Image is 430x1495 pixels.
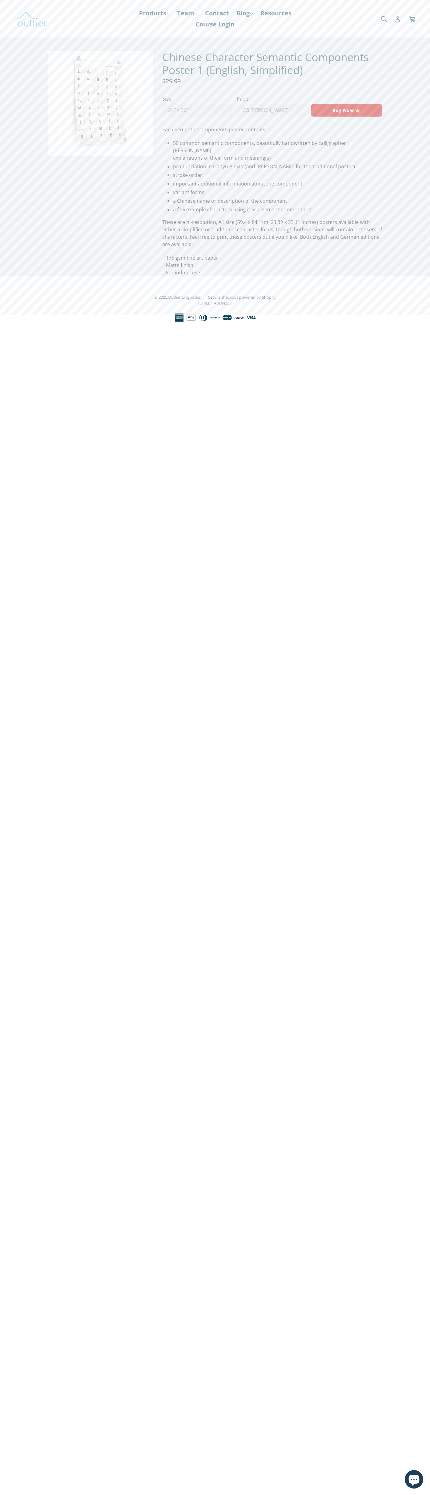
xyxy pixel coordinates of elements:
[173,171,383,179] li: stroke order
[202,8,232,19] a: Contact
[162,219,382,248] span: These are hi-resolution, A1 size (59.4 x 84.1cm, 23.39 x 33.11 inches) posters available with eit...
[173,197,383,205] li: a Chinese name or description of the component
[403,1470,425,1490] inbox-online-store-chat: Shopify online store chat
[48,51,153,156] img: Chinese Character Semantic Components Poster 1 (English, Simplified) Poster Printify 24″ × 36″ CG...
[162,51,383,77] h1: Chinese Character Semantic Components Poster 1 (English, Simplified)
[173,189,383,196] li: variant forms
[136,8,172,19] a: Products
[168,294,201,300] a: Outlier Linguistics
[174,8,200,19] a: Team
[311,104,382,117] button: Buy Now 👉
[154,294,207,300] small: © 2025,
[48,301,383,306] p: [STREET_ADDRESS]
[234,8,256,19] a: Blog
[162,254,383,276] p: .: 175 gsm fine art paper .: Matte finish .: For indoor use
[192,19,238,30] a: Course Login
[333,107,361,113] span: Buy Now 👉
[162,77,181,85] span: $29.99
[173,139,383,161] li: 50 common semantic components, beautifully handwritten by calligrapher [PERSON_NAME] explanations...
[257,8,294,19] a: Resources
[173,163,383,170] li: pronunciation in Hanyu Pinyin (and [PERSON_NAME] for the traditional poster)
[173,206,383,213] li: a few example characters using it as a semantic component.
[237,95,308,102] label: Paper
[162,126,383,133] p: Each Semantic Components poster contains:
[162,95,234,102] label: Size
[379,12,396,25] input: Search
[208,294,276,300] a: Secure checkout powered by Shopify
[17,10,48,28] img: Outlier Linguistics
[173,180,383,187] li: important additional information about the component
